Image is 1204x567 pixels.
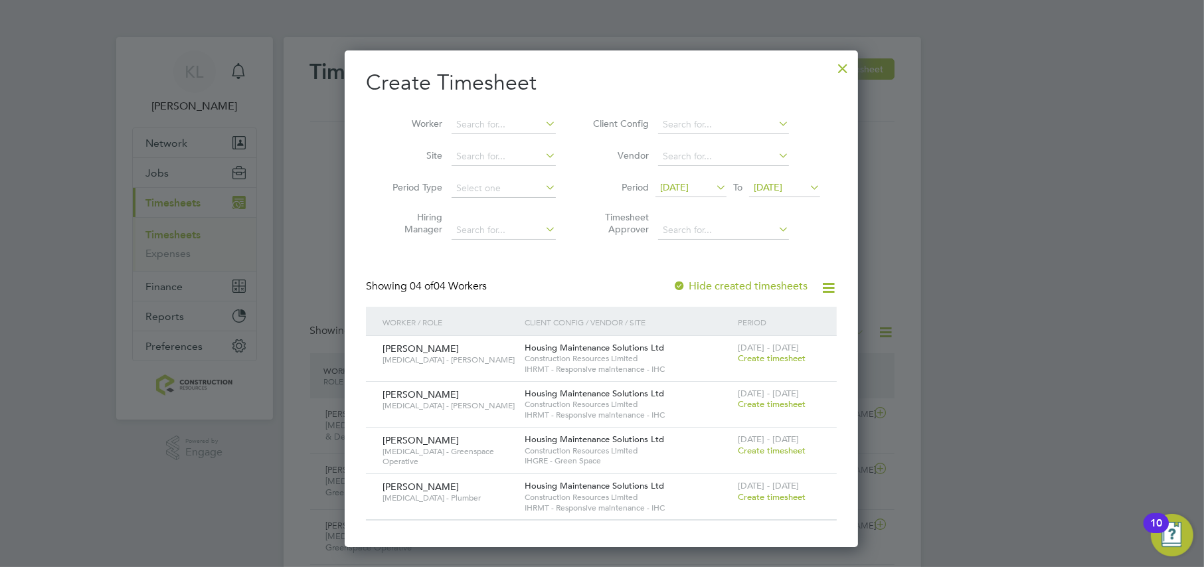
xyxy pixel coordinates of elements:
input: Search for... [658,116,789,134]
div: Client Config / Vendor / Site [521,307,734,337]
span: [PERSON_NAME] [383,481,459,493]
span: [MEDICAL_DATA] - [PERSON_NAME] [383,355,515,365]
span: Create timesheet [738,445,806,456]
span: [MEDICAL_DATA] - Plumber [383,493,515,503]
label: Worker [383,118,442,129]
span: [DATE] - [DATE] [738,434,799,445]
input: Search for... [452,116,556,134]
input: Search for... [658,147,789,166]
span: [DATE] [754,181,782,193]
label: Site [383,149,442,161]
input: Search for... [658,221,789,240]
button: Open Resource Center, 10 new notifications [1151,514,1193,556]
span: Create timesheet [738,491,806,503]
span: [DATE] - [DATE] [738,342,799,353]
div: Period [734,307,823,337]
span: Housing Maintenance Solutions Ltd [525,388,664,399]
div: Worker / Role [379,307,521,337]
span: Create timesheet [738,398,806,410]
input: Search for... [452,147,556,166]
input: Select one [452,179,556,198]
label: Hide created timesheets [673,280,808,293]
span: Construction Resources Limited [525,445,731,456]
span: Construction Resources Limited [525,353,731,364]
span: [MEDICAL_DATA] - [PERSON_NAME] [383,400,515,411]
h2: Create Timesheet [366,69,837,97]
span: [PERSON_NAME] [383,343,459,355]
span: To [729,179,746,196]
label: Client Config [589,118,649,129]
span: Create timesheet [738,353,806,364]
label: Hiring Manager [383,211,442,235]
span: Housing Maintenance Solutions Ltd [525,480,664,491]
span: Construction Resources Limited [525,399,731,410]
span: IHRMT - Responsive maintenance - IHC [525,503,731,513]
div: 10 [1150,523,1162,540]
label: Period [589,181,649,193]
span: [PERSON_NAME] [383,388,459,400]
span: 04 Workers [410,280,487,293]
div: Showing [366,280,489,293]
span: IHRMT - Responsive maintenance - IHC [525,410,731,420]
label: Period Type [383,181,442,193]
span: Housing Maintenance Solutions Ltd [525,434,664,445]
input: Search for... [452,221,556,240]
span: Construction Resources Limited [525,492,731,503]
span: Housing Maintenance Solutions Ltd [525,342,664,353]
span: IHGRE - Green Space [525,455,731,466]
span: [PERSON_NAME] [383,434,459,446]
span: [MEDICAL_DATA] - Greenspace Operative [383,446,515,467]
span: [DATE] - [DATE] [738,480,799,491]
span: [DATE] [660,181,689,193]
span: 04 of [410,280,434,293]
label: Vendor [589,149,649,161]
span: [DATE] - [DATE] [738,388,799,399]
label: Timesheet Approver [589,211,649,235]
span: IHRMT - Responsive maintenance - IHC [525,364,731,374]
